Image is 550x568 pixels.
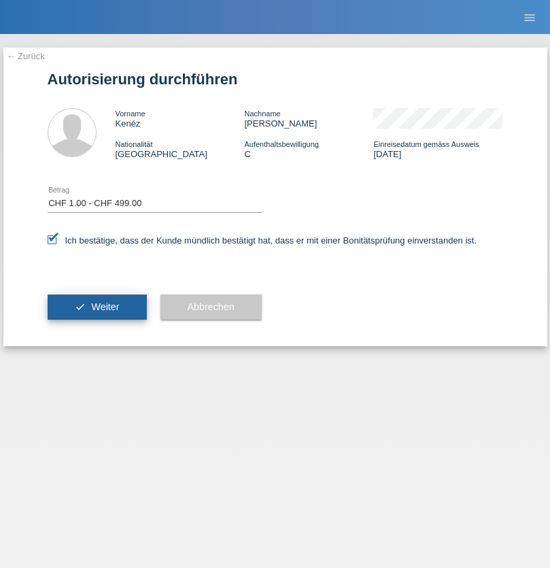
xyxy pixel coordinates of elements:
[244,140,318,148] span: Aufenthaltsbewilligung
[244,110,280,118] span: Nachname
[116,108,245,129] div: Kenéz
[7,51,45,61] a: ← Zurück
[48,71,503,88] h1: Autorisierung durchführen
[48,235,477,246] label: Ich bestätige, dass der Kunde mündlich bestätigt hat, dass er mit einer Bonitätsprüfung einversta...
[188,301,235,312] span: Abbrechen
[116,110,145,118] span: Vorname
[373,140,479,148] span: Einreisedatum gemäss Ausweis
[373,139,502,159] div: [DATE]
[244,139,373,159] div: C
[116,139,245,159] div: [GEOGRAPHIC_DATA]
[75,301,86,312] i: check
[516,13,543,21] a: menu
[91,301,119,312] span: Weiter
[160,295,262,320] button: Abbrechen
[244,108,373,129] div: [PERSON_NAME]
[116,140,153,148] span: Nationalität
[48,295,147,320] button: check Weiter
[523,11,536,24] i: menu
